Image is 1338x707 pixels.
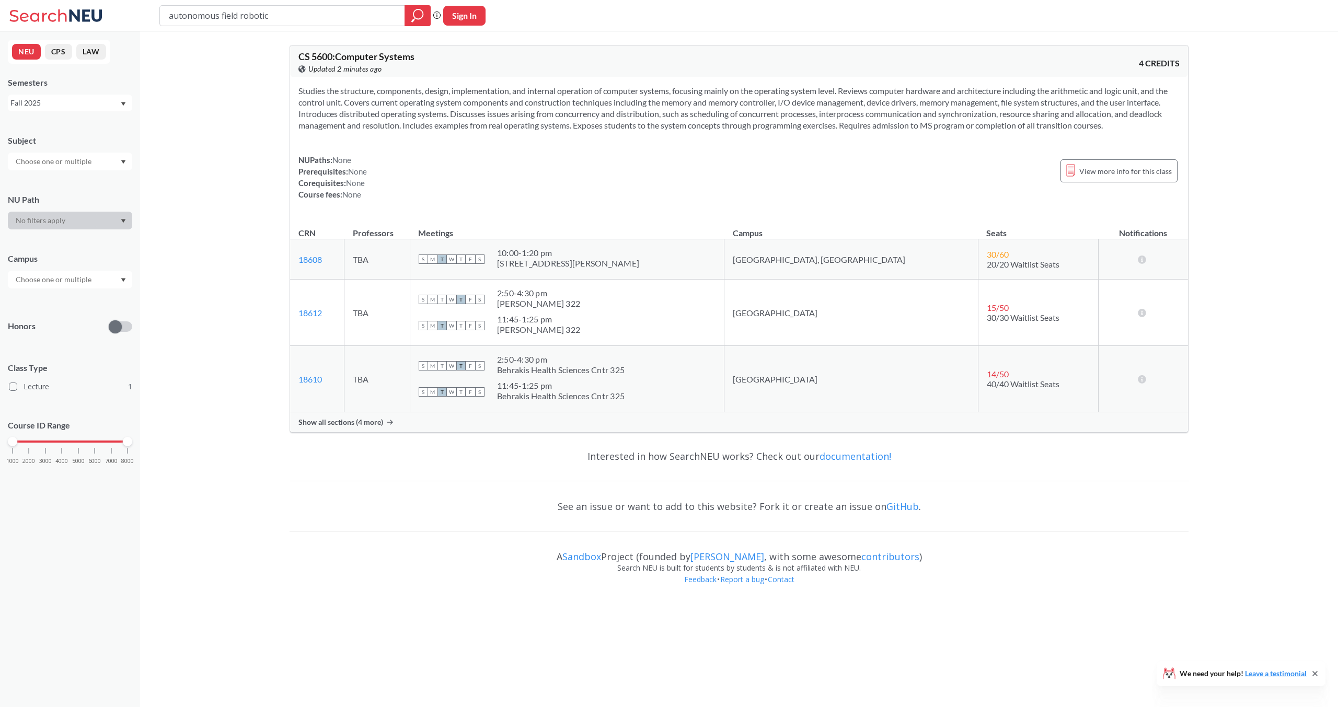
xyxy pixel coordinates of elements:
[820,450,891,462] a: documentation!
[497,365,625,375] div: Behrakis Health Sciences Cntr 325
[475,321,485,330] span: S
[987,249,1009,259] span: 30 / 60
[10,97,120,109] div: Fall 2025
[466,254,475,264] span: F
[456,361,466,370] span: T
[8,362,132,374] span: Class Type
[419,387,428,397] span: S
[121,219,126,223] svg: Dropdown arrow
[724,280,978,346] td: [GEOGRAPHIC_DATA]
[105,458,118,464] span: 7000
[298,254,322,264] a: 18608
[45,44,72,60] button: CPS
[428,361,437,370] span: M
[9,380,132,393] label: Lecture
[332,155,351,165] span: None
[298,308,322,318] a: 18612
[290,562,1189,574] div: Search NEU is built for students by students & is not affiliated with NEU.
[290,574,1189,601] div: • •
[298,51,414,62] span: CS 5600 : Computer Systems
[10,155,98,168] input: Choose one or multiple
[497,324,580,335] div: [PERSON_NAME] 322
[497,354,625,365] div: 2:50 - 4:30 pm
[168,7,397,25] input: Class, professor, course number, "phrase"
[497,248,639,258] div: 10:00 - 1:20 pm
[8,95,132,111] div: Fall 2025Dropdown arrow
[419,295,428,304] span: S
[1098,217,1188,239] th: Notifications
[497,314,580,324] div: 11:45 - 1:25 pm
[298,154,367,200] div: NUPaths: Prerequisites: Corequisites: Course fees:
[1139,57,1180,69] span: 4 CREDITS
[466,321,475,330] span: F
[987,379,1059,389] span: 40/40 Waitlist Seats
[8,77,132,88] div: Semesters
[437,254,447,264] span: T
[466,295,475,304] span: F
[447,361,456,370] span: W
[497,258,639,269] div: [STREET_ADDRESS][PERSON_NAME]
[121,278,126,282] svg: Dropdown arrow
[466,387,475,397] span: F
[437,387,447,397] span: T
[8,253,132,264] div: Campus
[8,420,132,432] p: Course ID Range
[456,321,466,330] span: T
[419,321,428,330] span: S
[410,217,724,239] th: Meetings
[346,178,365,188] span: None
[428,254,437,264] span: M
[447,254,456,264] span: W
[88,458,101,464] span: 6000
[475,295,485,304] span: S
[405,5,431,26] div: magnifying glass
[428,321,437,330] span: M
[987,369,1009,379] span: 14 / 50
[298,374,322,384] a: 18610
[978,217,1098,239] th: Seats
[466,361,475,370] span: F
[456,387,466,397] span: T
[290,412,1188,432] div: Show all sections (4 more)
[437,321,447,330] span: T
[1245,669,1307,678] a: Leave a testimonial
[290,441,1189,471] div: Interested in how SearchNEU works? Check out our
[987,312,1059,322] span: 30/30 Waitlist Seats
[344,239,410,280] td: TBA
[497,298,580,309] div: [PERSON_NAME] 322
[987,259,1059,269] span: 20/20 Waitlist Seats
[428,387,437,397] span: M
[497,391,625,401] div: Behrakis Health Sciences Cntr 325
[6,458,19,464] span: 1000
[456,295,466,304] span: T
[767,574,795,584] a: Contact
[8,271,132,288] div: Dropdown arrow
[8,212,132,229] div: Dropdown arrow
[724,346,978,412] td: [GEOGRAPHIC_DATA]
[12,44,41,60] button: NEU
[428,295,437,304] span: M
[342,190,361,199] span: None
[562,550,601,563] a: Sandbox
[121,160,126,164] svg: Dropdown arrow
[298,418,383,427] span: Show all sections (4 more)
[684,574,717,584] a: Feedback
[8,153,132,170] div: Dropdown arrow
[437,295,447,304] span: T
[475,254,485,264] span: S
[419,361,428,370] span: S
[121,102,126,106] svg: Dropdown arrow
[724,217,978,239] th: Campus
[475,387,485,397] span: S
[72,458,85,464] span: 5000
[419,254,428,264] span: S
[447,321,456,330] span: W
[76,44,106,60] button: LAW
[298,85,1180,131] section: Studies the structure, components, design, implementation, and internal operation of computer sys...
[8,320,36,332] p: Honors
[447,387,456,397] span: W
[411,8,424,23] svg: magnifying glass
[447,295,456,304] span: W
[55,458,68,464] span: 4000
[497,380,625,391] div: 11:45 - 1:25 pm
